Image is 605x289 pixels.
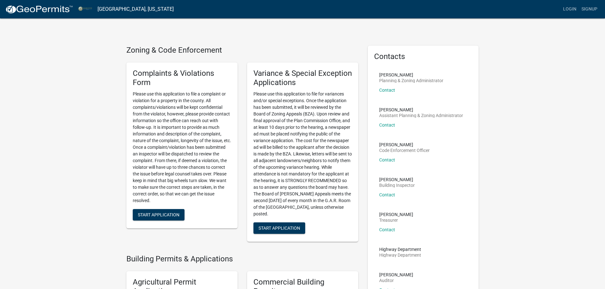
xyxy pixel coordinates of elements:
[379,157,395,162] a: Contact
[379,113,463,118] p: Assistant Planning & Zoning Administrator
[374,52,473,61] h5: Contacts
[379,148,430,153] p: Code Enforcement Officer
[253,222,305,234] button: Start Application
[379,212,413,217] p: [PERSON_NAME]
[379,278,413,283] p: Auditor
[253,91,352,217] p: Please use this application to file for variances and/or special exceptions. Once the application...
[133,209,185,220] button: Start Application
[579,3,600,15] a: Signup
[379,218,413,222] p: Treasurer
[379,73,443,77] p: [PERSON_NAME]
[379,177,415,182] p: [PERSON_NAME]
[379,108,463,112] p: [PERSON_NAME]
[379,142,430,147] p: [PERSON_NAME]
[379,122,395,128] a: Contact
[561,3,579,15] a: Login
[253,69,352,87] h5: Variance & Special Exception Applications
[379,273,413,277] p: [PERSON_NAME]
[133,69,231,87] h5: Complaints & Violations Form
[379,192,395,197] a: Contact
[379,88,395,93] a: Contact
[379,183,415,187] p: Building Inspector
[126,254,358,264] h4: Building Permits & Applications
[133,91,231,204] p: Please use this application to file a complaint or violation for a property in the county. All co...
[97,4,174,15] a: [GEOGRAPHIC_DATA], [US_STATE]
[379,227,395,232] a: Contact
[379,247,421,252] p: Highway Department
[126,46,358,55] h4: Zoning & Code Enforcement
[379,253,421,257] p: Highway Department
[138,212,179,217] span: Start Application
[259,226,300,231] span: Start Application
[78,5,92,13] img: Miami County, Indiana
[379,78,443,83] p: Planning & Zoning Administrator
